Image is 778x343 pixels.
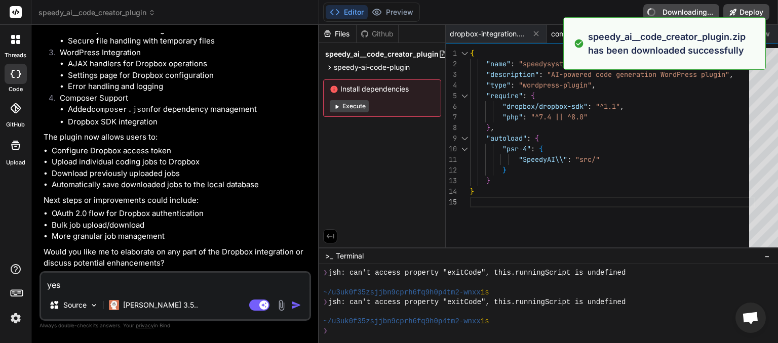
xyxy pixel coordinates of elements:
[336,251,364,261] span: Terminal
[330,84,435,94] span: Install dependencies
[486,70,539,79] span: "description"
[44,195,309,206] p: Next steps or improvements could include:
[527,134,531,143] span: :
[539,70,543,79] span: :
[511,80,515,90] span: :
[470,49,474,58] span: {
[511,59,515,68] span: :
[643,4,719,20] button: Downloading...
[486,123,490,132] span: }
[531,91,535,100] span: {
[723,4,769,20] button: Deploy
[7,310,24,327] img: settings
[328,297,626,307] span: jsh: can't access property "exitCode", this.runningScript is undefined
[490,123,494,132] span: ,
[450,29,526,39] span: dropbox-integration.php
[323,268,328,278] span: ❯
[574,30,584,57] img: alert
[502,102,588,111] span: "dropbox/dropbox-sdk"
[502,165,507,175] span: }
[323,326,328,336] span: ❯
[588,102,592,111] span: :
[446,80,457,91] div: 4
[91,106,150,114] code: composer.json
[486,134,527,143] span: "autoload"
[735,303,766,333] a: Open chat
[446,112,457,122] div: 7
[539,144,543,153] span: {
[446,91,457,101] div: 5
[52,179,309,191] li: Automatically save downloaded jobs to the local database
[109,300,119,310] img: Claude 3.5 Haiku
[123,300,198,310] p: [PERSON_NAME] 3.5..
[52,220,309,231] li: Bulk job upload/download
[68,35,309,47] li: Secure file handling with temporary files
[68,58,309,70] li: AJAX handlers for Dropbox operations
[319,29,356,39] div: Files
[470,187,474,196] span: }
[136,322,154,328] span: privacy
[446,101,457,112] div: 6
[368,5,417,19] button: Preview
[323,317,480,326] span: ~/u3uk0f35zsjjbn9cprh6fq9h0p4tm2-wnxx
[535,134,539,143] span: {
[446,48,457,59] div: 1
[567,155,571,164] span: :
[596,102,620,111] span: "^1.1"
[446,197,457,207] div: 15
[458,48,471,59] div: Click to collapse the range.
[458,133,471,144] div: Click to collapse the range.
[323,288,480,297] span: ~/u3uk0f35zsjjbn9cprh6fq9h0p4tm2-wnxx
[764,251,770,261] span: −
[68,81,309,93] li: Error handling and logging
[446,144,457,154] div: 10
[458,91,471,101] div: Click to collapse the range.
[68,70,309,81] li: Settings page for Dropbox configuration
[323,297,328,307] span: ❯
[523,91,527,100] span: :
[531,144,535,153] span: :
[330,100,369,112] button: Execute
[446,176,457,186] div: 13
[325,251,333,261] span: >_
[575,155,600,164] span: "src/"
[291,300,301,310] img: icon
[40,321,311,330] p: Always double-check its answers. Your in Bind
[9,85,23,94] label: code
[52,156,309,168] li: Upload individual coding jobs to Dropbox
[68,116,309,128] li: Dropbox SDK integration
[519,80,592,90] span: "wordpress-plugin"
[60,93,309,104] p: Composer Support
[592,80,596,90] span: ,
[502,112,523,121] span: "php"
[446,186,457,197] div: 14
[52,145,309,157] li: Configure Dropbox access token
[620,102,624,111] span: ,
[328,268,626,278] span: jsh: can't access property "exitCode", this.runningScript is undefined
[531,112,588,121] span: "^7.4 || ^8.0"
[52,208,309,220] li: OAuth 2.0 flow for Dropbox authentication
[762,248,772,264] button: −
[502,144,531,153] span: "psr-4"
[334,62,410,72] span: speedy-ai-code-plugin
[481,317,489,326] span: 1s
[481,288,489,297] span: 1s
[5,51,26,60] label: threads
[446,133,457,144] div: 9
[357,29,398,39] div: Github
[276,299,287,311] img: attachment
[68,104,309,116] li: Added for dependency management
[446,165,457,176] div: 12
[6,120,25,129] label: GitHub
[44,246,309,269] p: Would you like me to elaborate on any part of the Dropbox integration or discuss potential enhanc...
[60,47,309,59] p: WordPress Integration
[446,122,457,133] div: 8
[519,155,567,164] span: "SpeedyAI\\"
[547,70,729,79] span: "AI-powered code generation WordPress plugin"
[38,8,155,18] span: speedy_ai__code_creator_plugin
[486,91,523,100] span: "require"
[486,80,511,90] span: "type"
[458,144,471,154] div: Click to collapse the range.
[729,70,733,79] span: ,
[551,29,599,39] span: composer.json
